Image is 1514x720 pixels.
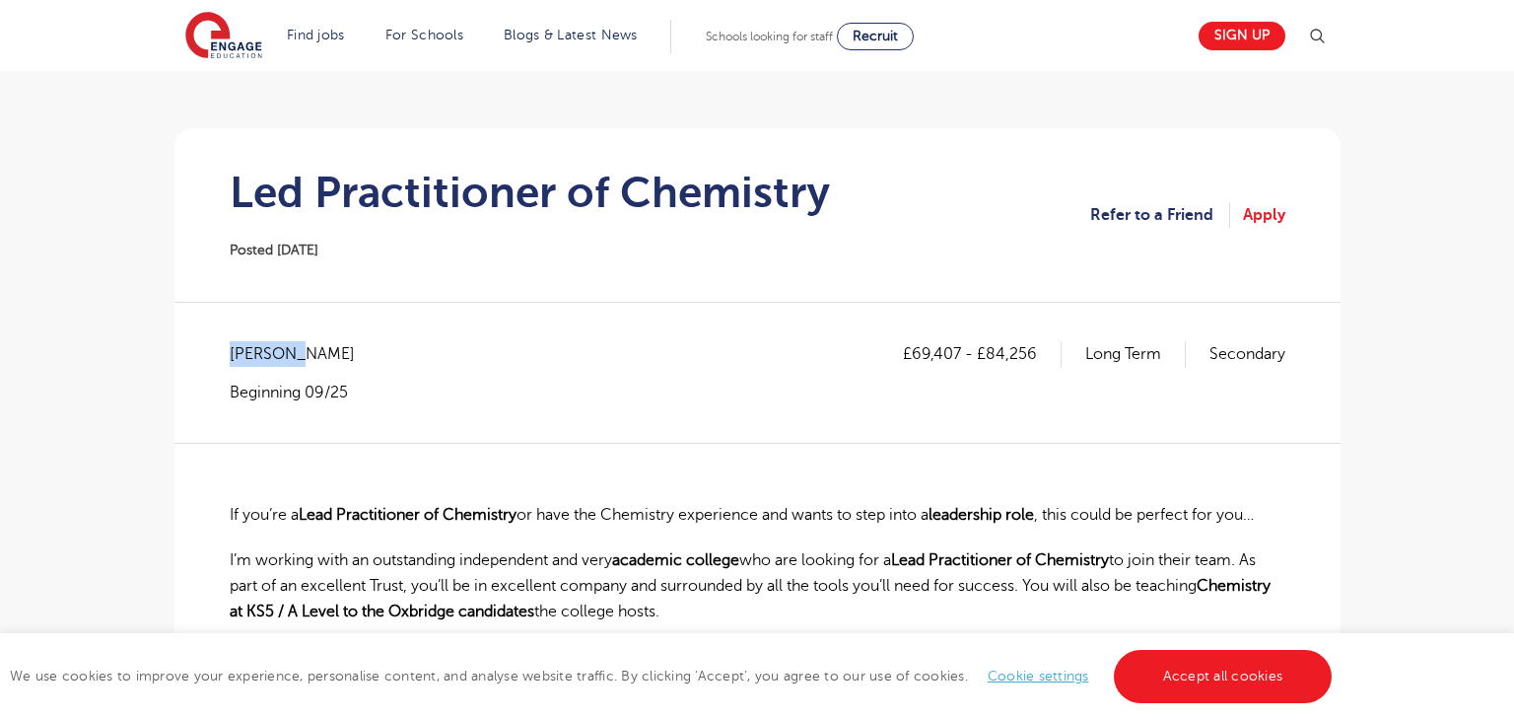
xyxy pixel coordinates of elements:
[891,551,1109,569] strong: Lead Practitioner of Chemistry
[1199,22,1285,50] a: Sign up
[853,29,898,43] span: Recruit
[1090,202,1230,228] a: Refer to a Friend
[299,506,516,524] strong: Lead Practitioner of Chemistry
[385,28,463,42] a: For Schools
[230,577,1271,620] strong: Chemistry at KS5 / A Level to the Oxbridge candidates
[230,168,830,217] h1: Led Practitioner of Chemistry
[612,551,739,569] strong: academic college
[230,341,375,367] span: [PERSON_NAME]
[504,28,638,42] a: Blogs & Latest News
[706,30,833,43] span: Schools looking for staff
[287,28,345,42] a: Find jobs
[988,669,1089,684] a: Cookie settings
[903,341,1062,367] p: £69,407 - £84,256
[230,547,1285,625] p: I’m working with an outstanding independent and very who are looking for a to join their team. As...
[230,502,1285,528] p: If you’re a or have the Chemistry experience and wants to step into a , this could be perfect for...
[10,669,1337,684] span: We use cookies to improve your experience, personalise content, and analyse website traffic. By c...
[230,382,375,403] p: Beginning 09/25
[1114,650,1333,703] a: Accept all cookies
[230,243,318,257] span: Posted [DATE]
[185,12,262,61] img: Engage Education
[1085,341,1186,367] p: Long Term
[1243,202,1285,228] a: Apply
[1209,341,1285,367] p: Secondary
[929,506,1034,524] strong: leadership role
[837,23,914,50] a: Recruit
